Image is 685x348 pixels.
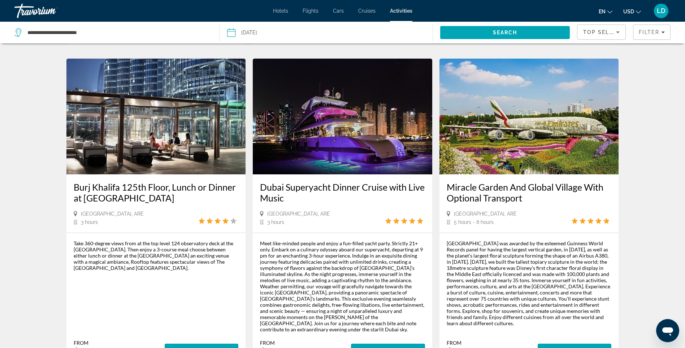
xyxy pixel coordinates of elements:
img: Miracle Garden And Global Village With Optional Transport [439,59,619,174]
a: Activities [390,8,412,14]
span: Filter [639,29,659,35]
a: Dubai Superyacht Dinner Cruise with Live Music [260,182,425,203]
button: Search [440,26,570,39]
iframe: Button to launch messaging window [656,319,679,342]
span: LD [657,7,666,14]
div: [GEOGRAPHIC_DATA] was awarded by the esteemed Guinness World Records panel for having the largest... [447,240,612,326]
input: Search destination [27,27,209,38]
span: Top Sellers [583,29,624,35]
a: Miracle Garden And Global Village With Optional Transport [447,182,612,203]
a: Hotels [273,8,288,14]
mat-select: Sort by [583,28,620,37]
button: User Menu [652,3,671,18]
button: [DATE]Date: Dec 9, 2025 [227,22,432,43]
button: Filters [633,25,671,40]
span: [GEOGRAPHIC_DATA], ARE [267,211,330,217]
button: Change language [599,6,612,17]
div: From [260,340,309,346]
img: Burj Khalifa 125th Floor, Lunch or Dinner at Rooftop Burj Club [66,59,246,174]
span: Search [493,30,517,35]
a: Travorium [14,1,87,20]
a: Cars [333,8,344,14]
span: USD [623,9,634,14]
span: [GEOGRAPHIC_DATA], ARE [454,211,517,217]
span: [GEOGRAPHIC_DATA], ARE [81,211,144,217]
span: 5 hours - 8 hours [454,219,494,225]
span: en [599,9,606,14]
span: 3 hours [81,219,98,225]
button: Change currency [623,6,641,17]
a: Flights [303,8,318,14]
div: From [447,340,496,346]
div: From [74,340,123,346]
div: Take 360-degree views from at the top level 124 observatory deck at the [GEOGRAPHIC_DATA]. Then e... [74,240,239,271]
div: Meet like-minded people and enjoy a fun-filled yacht party. Strictly 21+ only. Embark on a culina... [260,240,425,332]
a: Burj Khalifa 125th Floor, Lunch or Dinner at [GEOGRAPHIC_DATA] [74,182,239,203]
span: 3 hours [267,219,284,225]
a: Cruises [358,8,376,14]
img: Dubai Superyacht Dinner Cruise with Live Music [253,59,432,174]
